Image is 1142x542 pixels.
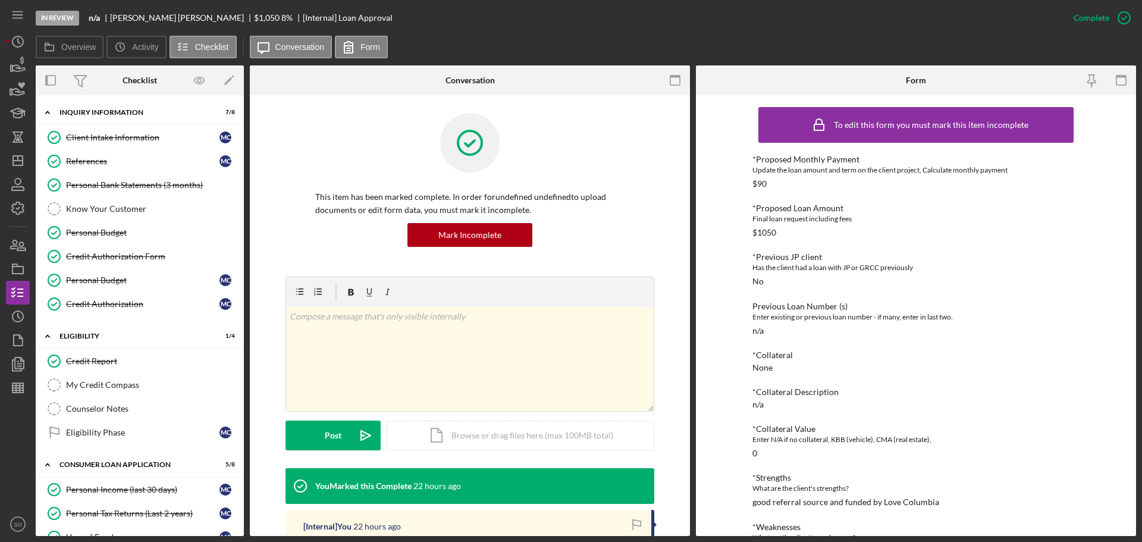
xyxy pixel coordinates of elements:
[1062,6,1136,30] button: Complete
[752,155,1080,164] div: *Proposed Monthly Payment
[42,292,238,316] a: Credit AuthorizationMC
[219,298,231,310] div: M C
[214,333,235,340] div: 1 / 4
[752,350,1080,360] div: *Collateral
[752,522,1080,532] div: *Weaknesses
[752,473,1080,483] div: *Strengths
[281,13,293,23] div: 8 %
[59,461,205,468] div: Consumer Loan Application
[219,155,231,167] div: M C
[445,76,495,85] div: Conversation
[66,485,219,494] div: Personal Income (last 30 days)
[42,126,238,149] a: Client Intake InformationMC
[752,252,1080,262] div: *Previous JP client
[335,36,388,58] button: Form
[66,532,219,542] div: Uses of Funds
[752,363,773,372] div: None
[315,190,625,217] p: This item has been marked complete. In order for undefined undefined to upload documents or edit ...
[219,274,231,286] div: M C
[214,109,235,116] div: 7 / 8
[66,204,237,214] div: Know Your Customer
[303,13,393,23] div: [Internal] Loan Approval
[42,349,238,373] a: Credit Report
[438,223,501,247] div: Mark Incomplete
[59,333,205,340] div: Eligibility
[752,179,767,189] div: $90
[195,42,229,52] label: Checklist
[752,434,1080,446] div: Enter N/A if no collateral, KBB (vehicle), CMA (real estate),
[1102,490,1130,518] iframe: Intercom live chat
[66,252,237,261] div: Credit Authorization Form
[250,36,332,58] button: Conversation
[42,221,238,245] a: Personal Budget
[752,277,764,286] div: No
[752,213,1080,225] div: Final loan request including fees
[66,356,237,366] div: Credit Report
[61,42,96,52] label: Overview
[752,424,1080,434] div: *Collateral Value
[752,203,1080,213] div: *Proposed Loan Amount
[407,223,532,247] button: Mark Incomplete
[752,387,1080,397] div: *Collateral Description
[752,400,764,409] div: n/a
[42,197,238,221] a: Know Your Customer
[59,109,205,116] div: Inquiry Information
[752,228,776,237] div: $1050
[752,262,1080,274] div: Has the client had a loan with JP or GRCC previously
[285,421,381,450] button: Post
[89,13,100,23] b: n/a
[42,149,238,173] a: ReferencesMC
[42,478,238,502] a: Personal Income (last 30 days)MC
[413,481,461,491] time: 2025-10-06 16:52
[42,502,238,525] a: Personal Tax Returns (Last 2 years)MC
[219,484,231,496] div: M C
[303,522,352,531] div: [Internal] You
[1074,6,1109,30] div: Complete
[752,326,764,336] div: n/a
[6,512,30,536] button: SO
[14,521,22,528] text: SO
[360,42,380,52] label: Form
[275,42,325,52] label: Conversation
[66,275,219,285] div: Personal Budget
[66,180,237,190] div: Personal Bank Statements (3 months)
[353,522,401,531] time: 2025-10-06 16:52
[254,12,280,23] span: $1,050
[36,36,103,58] button: Overview
[132,42,158,52] label: Activity
[219,131,231,143] div: M C
[325,421,341,450] div: Post
[66,133,219,142] div: Client Intake Information
[219,427,231,438] div: M C
[42,421,238,444] a: Eligibility PhaseMC
[170,36,237,58] button: Checklist
[66,509,219,518] div: Personal Tax Returns (Last 2 years)
[110,13,254,23] div: [PERSON_NAME] [PERSON_NAME]
[906,76,926,85] div: Form
[66,428,219,437] div: Eligibility Phase
[752,497,939,507] div: good referral source and funded by Love Columbia
[752,311,1080,323] div: Enter existing or previous loan number - if many, enter in last two.
[834,120,1028,130] div: To edit this form you must mark this item incomplete
[42,373,238,397] a: My Credit Compass
[214,461,235,468] div: 5 / 8
[752,302,1080,311] div: Previous Loan Number (s)
[42,245,238,268] a: Credit Authorization Form
[752,449,757,458] div: 0
[752,164,1080,176] div: Update the loan amount and term on the client project, Calculate monthly payment
[66,228,237,237] div: Personal Budget
[42,268,238,292] a: Personal BudgetMC
[123,76,157,85] div: Checklist
[66,404,237,413] div: Counselor Notes
[219,507,231,519] div: M C
[36,11,79,26] div: In Review
[752,483,1080,494] div: What are the client's strengths?
[66,380,237,390] div: My Credit Compass
[42,173,238,197] a: Personal Bank Statements (3 months)
[66,156,219,166] div: References
[66,299,219,309] div: Credit Authorization
[315,481,412,491] div: You Marked this Complete
[42,397,238,421] a: Counselor Notes
[106,36,166,58] button: Activity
